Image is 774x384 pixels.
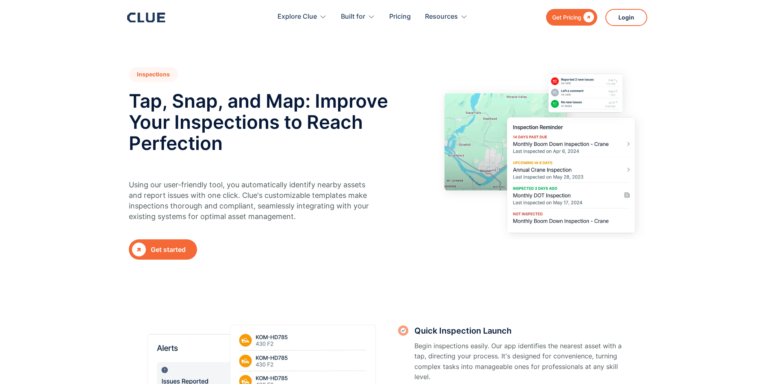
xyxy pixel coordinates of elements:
[129,67,178,82] h1: Inspections
[438,67,646,239] img: Tap, Snap, and Map: Improve Your Inspections to Reach Perfection
[425,4,468,30] div: Resources
[414,341,627,382] p: Begin inspections easily. Our app identifies the nearest asset with a tap, directing your process...
[132,243,146,256] div: 
[129,180,375,222] p: Using our user-friendly tool, you automatically identify nearby assets and report issues with one...
[398,325,408,336] img: Icon of a checkmark in a circle.
[414,325,627,337] h3: Quick Inspection Launch
[341,4,375,30] div: Built for
[129,239,197,260] a: Get started
[552,12,581,22] div: Get Pricing
[546,9,597,26] a: Get Pricing
[581,12,594,22] div: 
[151,245,194,255] div: Get started
[605,9,647,26] a: Login
[129,90,391,154] h2: Tap, Snap, and Map: Improve Your Inspections to Reach Perfection
[341,4,365,30] div: Built for
[278,4,317,30] div: Explore Clue
[425,4,458,30] div: Resources
[389,4,411,30] a: Pricing
[278,4,327,30] div: Explore Clue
